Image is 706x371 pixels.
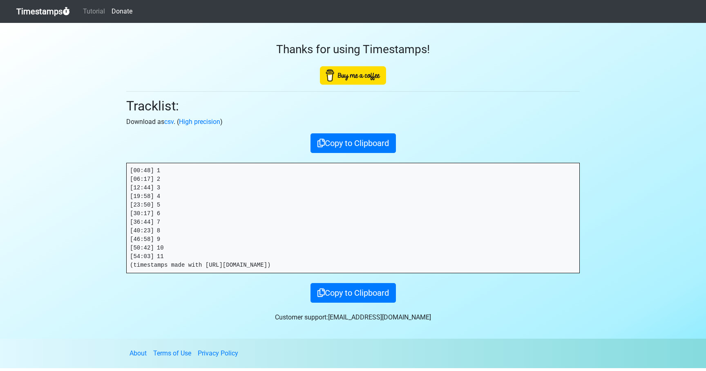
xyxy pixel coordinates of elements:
[179,118,220,126] a: High precision
[126,117,580,127] p: Download as . ( )
[108,3,136,20] a: Donate
[164,118,174,126] a: csv
[130,349,147,357] a: About
[311,133,396,153] button: Copy to Clipboard
[311,283,396,303] button: Copy to Clipboard
[320,66,386,85] img: Buy Me A Coffee
[126,43,580,56] h3: Thanks for using Timestamps!
[126,98,580,114] h2: Tracklist:
[153,349,191,357] a: Terms of Use
[16,3,70,20] a: Timestamps
[127,163,579,273] pre: [00:48] 1 [06:17] 2 [12:44] 3 [19:58] 4 [23:50] 5 [30:17] 6 [36:44] 7 [40:23] 8 [46:58] 9 [50:42]...
[198,349,238,357] a: Privacy Policy
[80,3,108,20] a: Tutorial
